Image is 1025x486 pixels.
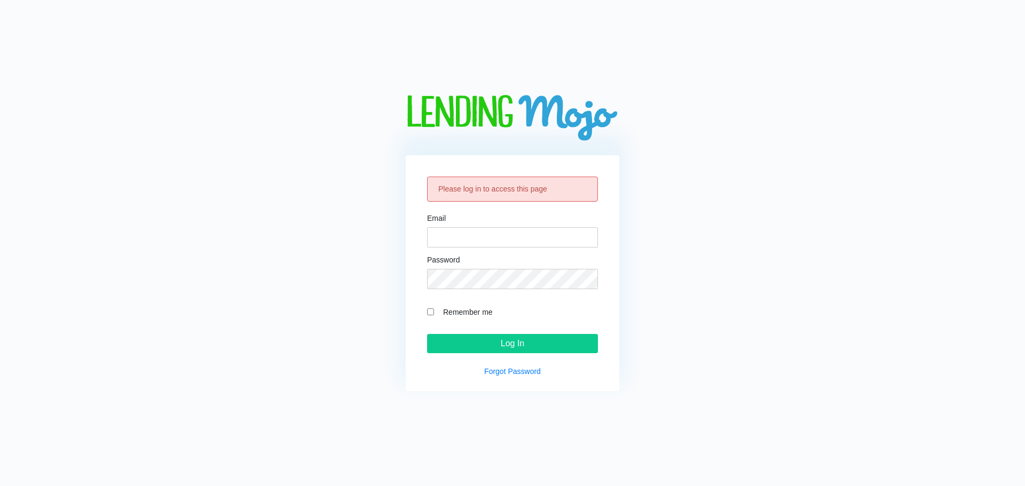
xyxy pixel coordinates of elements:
[427,256,460,264] label: Password
[406,95,619,142] img: logo-big.png
[427,334,598,353] input: Log In
[438,306,598,318] label: Remember me
[427,177,598,202] div: Please log in to access this page
[427,214,446,222] label: Email
[484,367,541,376] a: Forgot Password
